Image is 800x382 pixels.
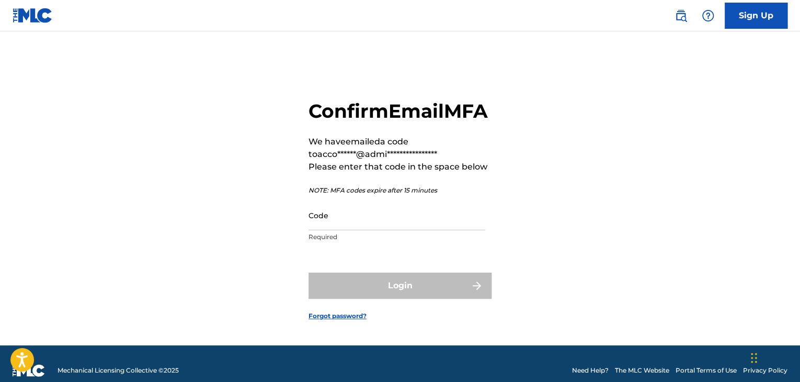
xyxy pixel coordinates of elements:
[743,366,787,375] a: Privacy Policy
[308,161,492,173] p: Please enter that code in the space below
[751,342,757,374] div: Drag
[615,366,669,375] a: The MLC Website
[676,366,737,375] a: Portal Terms of Use
[13,8,53,23] img: MLC Logo
[675,9,687,22] img: search
[748,332,800,382] iframe: Chat Widget
[308,99,492,123] h2: Confirm Email MFA
[13,364,45,377] img: logo
[670,5,691,26] a: Public Search
[725,3,787,29] a: Sign Up
[572,366,609,375] a: Need Help?
[702,9,714,22] img: help
[308,311,367,321] a: Forgot password?
[58,366,179,375] span: Mechanical Licensing Collective © 2025
[308,232,485,242] p: Required
[698,5,718,26] div: Help
[308,186,492,195] p: NOTE: MFA codes expire after 15 minutes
